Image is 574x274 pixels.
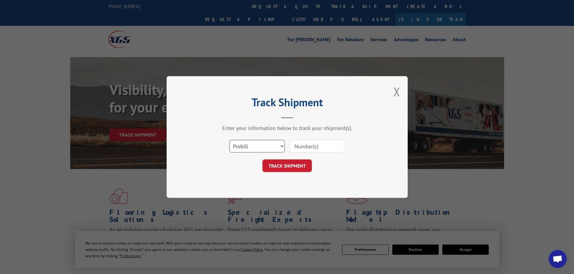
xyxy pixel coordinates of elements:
[289,140,345,152] input: Number(s)
[197,125,378,131] div: Enter your information below to track your shipment(s).
[549,250,567,268] div: Open chat
[197,98,378,109] h2: Track Shipment
[394,84,400,100] button: Close modal
[262,159,312,172] button: TRACK SHIPMENT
